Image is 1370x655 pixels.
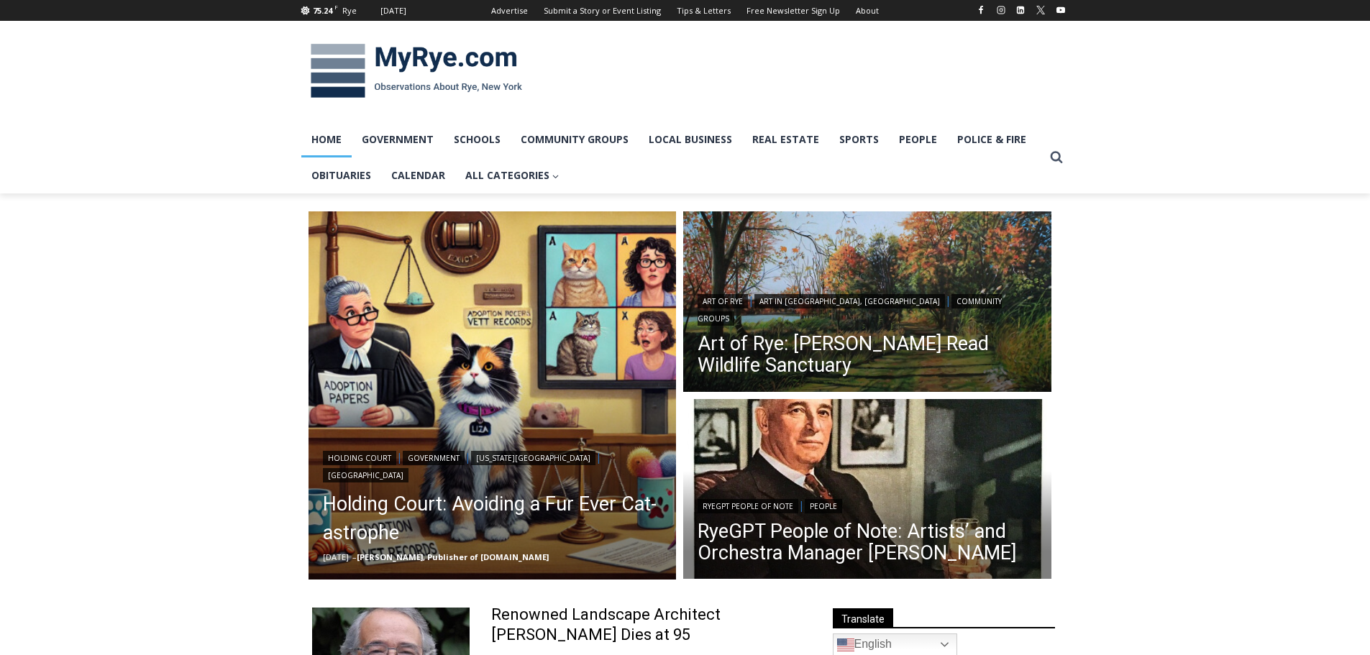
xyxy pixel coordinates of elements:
[444,122,511,157] a: Schools
[754,294,945,308] a: Art in [GEOGRAPHIC_DATA], [GEOGRAPHIC_DATA]
[972,1,990,19] a: Facebook
[947,122,1036,157] a: Police & Fire
[352,551,357,562] span: –
[301,122,1044,194] nav: Primary Navigation
[309,211,677,580] img: DALLE 2025-08-10 Holding Court - humorous cat custody trial
[1012,1,1029,19] a: Linkedin
[352,122,444,157] a: Government
[342,4,357,17] div: Rye
[380,4,406,17] div: [DATE]
[1044,145,1069,170] button: View Search Form
[301,34,531,109] img: MyRye.com
[698,333,1037,376] a: Art of Rye: [PERSON_NAME] Read Wildlife Sanctuary
[465,168,560,183] span: All Categories
[742,122,829,157] a: Real Estate
[323,468,408,482] a: [GEOGRAPHIC_DATA]
[403,451,465,465] a: Government
[381,157,455,193] a: Calendar
[491,605,807,646] a: Renowned Landscape Architect [PERSON_NAME] Dies at 95
[1032,1,1049,19] a: X
[313,5,332,16] span: 75.24
[698,291,1037,326] div: | |
[301,122,352,157] a: Home
[323,551,349,562] time: [DATE]
[829,122,889,157] a: Sports
[301,157,381,193] a: Obituaries
[698,521,1037,564] a: RyeGPT People of Note: Artists’ and Orchestra Manager [PERSON_NAME]
[683,211,1051,395] a: Read More Art of Rye: Edith G. Read Wildlife Sanctuary
[837,636,854,654] img: en
[698,499,798,513] a: RyeGPT People of Note
[323,451,396,465] a: Holding Court
[455,157,570,193] a: All Categories
[833,608,893,628] span: Translate
[323,448,662,482] div: | | |
[683,211,1051,395] img: (PHOTO: Edith G. Read Wildlife Sanctuary (Acrylic 12x24). Trail along Playland Lake. By Elizabeth...
[309,211,677,580] a: Read More Holding Court: Avoiding a Fur Ever Cat-astrophe
[992,1,1010,19] a: Instagram
[698,496,1037,513] div: |
[889,122,947,157] a: People
[323,490,662,547] a: Holding Court: Avoiding a Fur Ever Cat-astrophe
[1052,1,1069,19] a: YouTube
[639,122,742,157] a: Local Business
[698,294,748,308] a: Art of Rye
[334,3,338,11] span: F
[511,122,639,157] a: Community Groups
[683,399,1051,583] img: (PHOTO: Lord Calvert Whiskey ad, featuring Arthur Judson, 1946. Public Domain.)
[471,451,595,465] a: [US_STATE][GEOGRAPHIC_DATA]
[805,499,842,513] a: People
[683,399,1051,583] a: Read More RyeGPT People of Note: Artists’ and Orchestra Manager Arthur Judson
[357,551,549,562] a: [PERSON_NAME], Publisher of [DOMAIN_NAME]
